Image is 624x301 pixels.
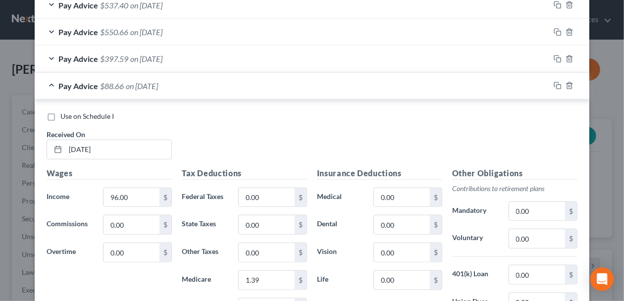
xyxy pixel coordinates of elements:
[159,188,171,207] div: $
[130,27,162,37] span: on [DATE]
[47,130,85,139] span: Received On
[104,243,159,262] input: 0.00
[239,243,295,262] input: 0.00
[100,81,124,91] span: $88.66
[239,215,295,234] input: 0.00
[60,112,114,120] span: Use on Schedule I
[42,243,98,262] label: Overtime
[430,215,442,234] div: $
[590,267,614,291] div: Open Intercom Messenger
[239,271,295,290] input: 0.00
[177,215,233,235] label: State Taxes
[374,188,430,207] input: 0.00
[447,229,504,249] label: Voluntary
[452,167,577,180] h5: Other Obligations
[130,0,162,10] span: on [DATE]
[58,27,98,37] span: Pay Advice
[312,243,368,262] label: Vision
[452,184,577,194] p: Contributions to retirement plans
[100,54,128,63] span: $397.59
[177,243,233,262] label: Other Taxes
[239,188,295,207] input: 0.00
[58,81,98,91] span: Pay Advice
[47,192,69,201] span: Income
[104,188,159,207] input: 0.00
[509,265,565,284] input: 0.00
[565,265,577,284] div: $
[65,140,171,159] input: MM/DD/YYYY
[312,215,368,235] label: Dental
[182,167,307,180] h5: Tax Deductions
[295,188,307,207] div: $
[100,0,128,10] span: $537.40
[130,54,162,63] span: on [DATE]
[58,0,98,10] span: Pay Advice
[177,270,233,290] label: Medicare
[159,243,171,262] div: $
[565,229,577,248] div: $
[58,54,98,63] span: Pay Advice
[47,167,172,180] h5: Wages
[100,27,128,37] span: $550.66
[295,243,307,262] div: $
[430,271,442,290] div: $
[177,188,233,207] label: Federal Taxes
[159,215,171,234] div: $
[430,188,442,207] div: $
[509,202,565,221] input: 0.00
[430,243,442,262] div: $
[447,265,504,285] label: 401(k) Loan
[312,270,368,290] label: Life
[374,243,430,262] input: 0.00
[295,271,307,290] div: $
[374,271,430,290] input: 0.00
[374,215,430,234] input: 0.00
[126,81,158,91] span: on [DATE]
[312,188,368,207] label: Medical
[42,215,98,235] label: Commissions
[295,215,307,234] div: $
[565,202,577,221] div: $
[447,201,504,221] label: Mandatory
[104,215,159,234] input: 0.00
[317,167,442,180] h5: Insurance Deductions
[509,229,565,248] input: 0.00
